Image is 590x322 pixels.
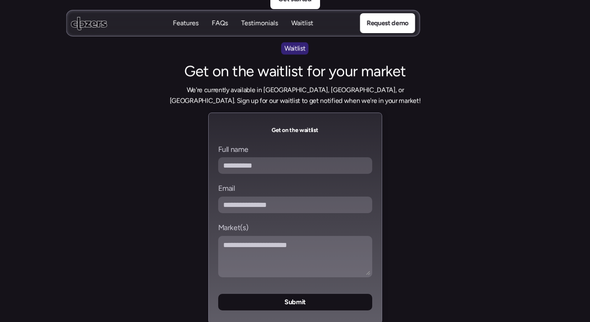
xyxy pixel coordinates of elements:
[212,28,228,37] p: FAQs
[173,19,198,28] a: FeaturesFeatures
[154,61,436,82] h2: Get on the waitlist for your market
[241,19,278,28] p: Testimonials
[291,28,313,37] p: Waitlist
[291,19,313,28] p: Waitlist
[218,294,372,310] button: Submit
[173,28,198,37] p: Features
[218,184,235,193] p: Email
[218,145,248,154] p: Full name
[218,236,372,277] textarea: Market(s)
[218,223,248,233] p: Market(s)
[218,197,372,213] input: Email
[284,297,306,308] p: Submit
[212,19,228,28] a: FAQsFAQs
[360,13,415,33] a: Request demo
[241,28,278,37] p: Testimonials
[212,19,228,28] p: FAQs
[218,157,372,174] input: Full name
[173,19,198,28] p: Features
[218,126,372,135] h3: Get on the waitlist
[366,18,408,29] p: Request demo
[291,19,313,28] a: WaitlistWaitlist
[154,85,436,106] p: We're currently available in [GEOGRAPHIC_DATA], [GEOGRAPHIC_DATA], or [GEOGRAPHIC_DATA]. Sign up ...
[241,19,278,28] a: TestimonialsTestimonials
[284,43,305,54] p: Waitlist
